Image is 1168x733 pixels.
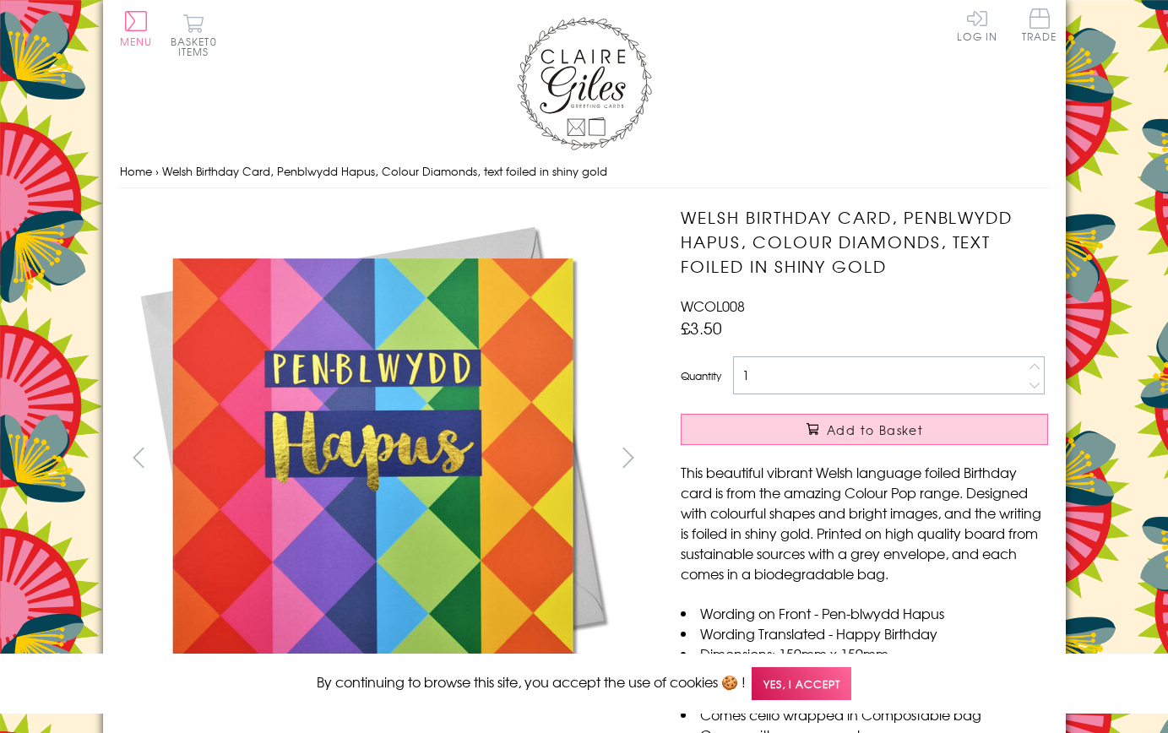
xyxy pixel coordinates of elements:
span: WCOL008 [681,296,745,316]
li: Comes cello wrapped in Compostable bag [681,704,1048,725]
span: Welsh Birthday Card, Penblwydd Hapus, Colour Diamonds, text foiled in shiny gold [162,163,607,179]
span: Yes, I accept [752,667,851,700]
nav: breadcrumbs [120,155,1049,189]
span: 0 items [178,34,217,59]
li: Dimensions: 150mm x 150mm [681,643,1048,664]
a: Home [120,163,152,179]
p: This beautiful vibrant Welsh language foiled Birthday card is from the amazing Colour Pop range. ... [681,462,1048,584]
li: Wording on Front - Pen-blwydd Hapus [681,603,1048,623]
span: › [155,163,159,179]
li: Wording Translated - Happy Birthday [681,623,1048,643]
span: Trade [1022,8,1057,41]
span: Add to Basket [827,421,923,438]
a: Log In [957,8,997,41]
span: £3.50 [681,316,722,339]
button: next [609,438,647,476]
button: Add to Basket [681,414,1048,445]
img: Claire Giles Greetings Cards [517,17,652,150]
button: Menu [120,11,153,46]
span: Menu [120,34,153,49]
h1: Welsh Birthday Card, Penblwydd Hapus, Colour Diamonds, text foiled in shiny gold [681,205,1048,278]
img: Welsh Birthday Card, Penblwydd Hapus, Colour Diamonds, text foiled in shiny gold [647,205,1154,712]
button: prev [120,438,158,476]
button: Basket0 items [171,14,217,57]
img: Welsh Birthday Card, Penblwydd Hapus, Colour Diamonds, text foiled in shiny gold [119,205,626,712]
label: Quantity [681,368,721,383]
a: Trade [1022,8,1057,45]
